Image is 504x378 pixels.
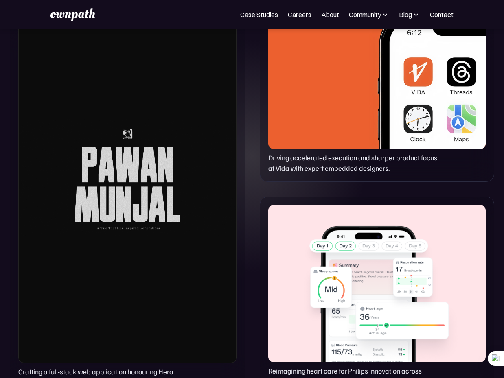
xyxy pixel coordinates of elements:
[321,10,339,20] a: About
[430,10,454,20] a: Contact
[268,152,442,173] p: Driving accelerated execution and sharper product focus at Vida with expert embedded designers.
[240,10,278,20] a: Case Studies
[399,10,412,20] div: Blog
[399,10,420,20] div: Blog
[349,10,381,20] div: Community
[349,10,389,20] div: Community
[288,10,311,20] a: Careers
